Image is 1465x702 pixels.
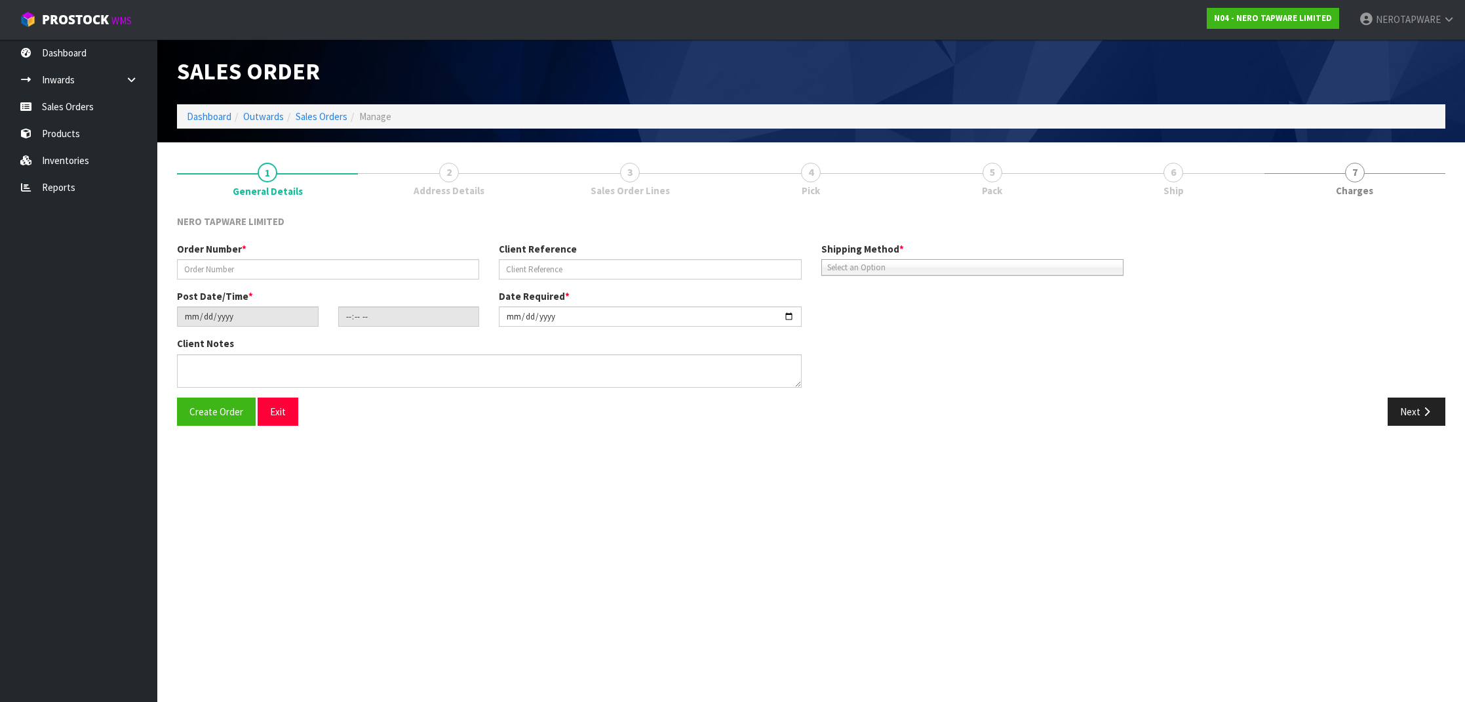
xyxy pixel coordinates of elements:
label: Shipping Method [821,242,904,256]
label: Date Required [499,289,570,303]
button: Create Order [177,398,256,426]
button: Next [1388,398,1445,426]
span: NEROTAPWARE [1376,13,1441,26]
span: Sales Order [177,56,320,86]
button: Exit [258,398,298,426]
label: Post Date/Time [177,289,253,303]
span: NERO TAPWARE LIMITED [177,215,284,228]
span: Sales Order Lines [591,184,670,197]
a: Dashboard [187,110,231,123]
span: 4 [801,163,821,182]
label: Client Reference [499,242,577,256]
span: Select an Option [827,260,1106,276]
span: ProStock [42,11,109,28]
a: Sales Orders [296,110,347,123]
a: Outwards [243,110,284,123]
span: Create Order [189,405,243,418]
span: Ship [1163,184,1184,197]
label: Client Notes [177,337,234,350]
span: 7 [1345,163,1365,182]
img: cube-alt.png [20,11,36,28]
span: 1 [258,163,277,182]
span: 6 [1163,163,1183,182]
span: General Details [233,184,303,198]
span: General Details [177,205,1445,436]
span: Manage [359,110,391,123]
span: 3 [620,163,640,182]
label: Order Number [177,242,246,256]
span: 5 [983,163,1002,182]
span: Address Details [414,184,484,197]
input: Order Number [177,259,479,279]
small: WMS [111,14,132,27]
span: Pack [982,184,1002,197]
span: 2 [439,163,459,182]
span: Pick [802,184,820,197]
input: Client Reference [499,259,801,279]
span: Charges [1336,184,1373,197]
strong: N04 - NERO TAPWARE LIMITED [1214,12,1332,24]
